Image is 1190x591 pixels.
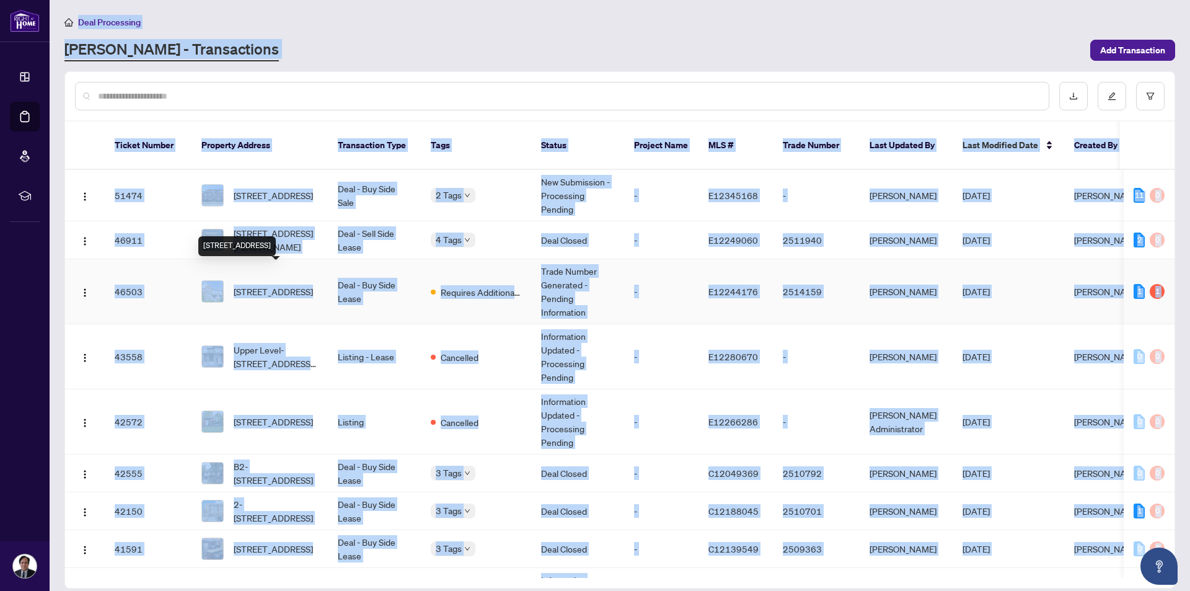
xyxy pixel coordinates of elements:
[1074,543,1141,554] span: [PERSON_NAME]
[75,412,95,432] button: Logo
[441,285,521,299] span: Requires Additional Docs
[860,122,953,170] th: Last Updated By
[436,466,462,480] span: 3 Tags
[328,389,421,455] td: Listing
[1150,284,1165,299] div: 1
[773,455,860,492] td: 2510792
[75,347,95,367] button: Logo
[75,282,95,301] button: Logo
[1136,82,1165,110] button: filter
[80,507,90,517] img: Logo
[953,122,1064,170] th: Last Modified Date
[708,351,758,362] span: E12280670
[105,389,192,455] td: 42572
[963,351,990,362] span: [DATE]
[192,122,328,170] th: Property Address
[1134,414,1145,429] div: 0
[860,389,953,455] td: [PERSON_NAME] Administrator
[198,236,276,256] div: [STREET_ADDRESS]
[699,122,773,170] th: MLS #
[80,288,90,298] img: Logo
[10,9,40,32] img: logo
[1059,82,1088,110] button: download
[464,508,470,514] span: down
[1146,92,1155,100] span: filter
[1064,122,1139,170] th: Created By
[1074,286,1141,297] span: [PERSON_NAME]
[436,188,462,202] span: 2 Tags
[441,415,478,429] span: Cancelled
[1150,504,1165,518] div: 0
[624,259,699,324] td: -
[1090,40,1175,61] button: Add Transaction
[531,259,624,324] td: Trade Number Generated - Pending Information
[464,237,470,243] span: down
[80,353,90,363] img: Logo
[531,221,624,259] td: Deal Closed
[436,504,462,518] span: 3 Tags
[1134,284,1145,299] div: 1
[624,221,699,259] td: -
[64,18,73,27] span: home
[1150,414,1165,429] div: 0
[1074,468,1141,479] span: [PERSON_NAME]
[202,411,223,432] img: thumbnail-img
[105,492,192,530] td: 42150
[624,492,699,530] td: -
[1134,349,1145,364] div: 0
[234,285,313,298] span: [STREET_ADDRESS]
[860,530,953,568] td: [PERSON_NAME]
[202,538,223,559] img: thumbnail-img
[708,286,758,297] span: E12244176
[234,189,313,202] span: [STREET_ADDRESS]
[1074,351,1141,362] span: [PERSON_NAME]
[234,460,318,487] span: B2-[STREET_ADDRESS]
[105,324,192,389] td: 43558
[773,530,860,568] td: 2509363
[13,554,37,578] img: Profile Icon
[1150,233,1165,247] div: 0
[531,455,624,492] td: Deal Closed
[75,230,95,250] button: Logo
[624,170,699,221] td: -
[624,389,699,455] td: -
[234,497,318,525] span: 2-[STREET_ADDRESS]
[773,389,860,455] td: -
[1150,466,1165,481] div: 0
[963,286,990,297] span: [DATE]
[105,455,192,492] td: 42555
[708,190,758,201] span: E12345168
[963,543,990,554] span: [DATE]
[860,221,953,259] td: [PERSON_NAME]
[531,122,624,170] th: Status
[860,259,953,324] td: [PERSON_NAME]
[464,470,470,476] span: down
[75,185,95,205] button: Logo
[75,501,95,521] button: Logo
[328,455,421,492] td: Deal - Buy Side Lease
[531,530,624,568] td: Deal Closed
[860,455,953,492] td: [PERSON_NAME]
[80,192,90,202] img: Logo
[1150,188,1165,203] div: 0
[1140,548,1178,585] button: Open asap
[773,259,860,324] td: 2514159
[75,463,95,483] button: Logo
[708,543,759,554] span: C12139549
[773,170,860,221] td: -
[773,221,860,259] td: 2511940
[328,122,421,170] th: Transaction Type
[1098,82,1126,110] button: edit
[234,343,318,370] span: Upper Level-[STREET_ADDRESS][PERSON_NAME]
[963,190,990,201] span: [DATE]
[1069,92,1078,100] span: download
[531,492,624,530] td: Deal Closed
[1150,349,1165,364] div: 0
[1134,541,1145,556] div: 0
[773,492,860,530] td: 2510701
[1134,188,1145,203] div: 11
[80,545,90,555] img: Logo
[708,416,758,427] span: E12266286
[105,170,192,221] td: 51474
[64,39,279,61] a: [PERSON_NAME] - Transactions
